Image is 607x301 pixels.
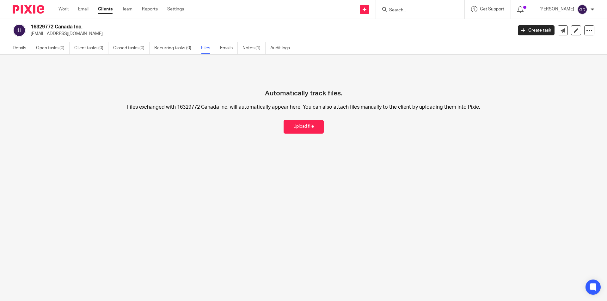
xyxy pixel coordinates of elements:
[389,8,445,13] input: Search
[284,120,324,134] button: Upload file
[110,104,498,111] p: Files exchanged with 16329772 Canada Inc. will automatically appear here. You can also attach fil...
[539,6,574,12] p: [PERSON_NAME]
[480,7,504,11] span: Get Support
[518,25,555,35] a: Create task
[13,24,26,37] img: svg%3E
[31,31,508,37] p: [EMAIL_ADDRESS][DOMAIN_NAME]
[265,67,342,98] h4: Automatically track files.
[122,6,132,12] a: Team
[78,6,89,12] a: Email
[167,6,184,12] a: Settings
[113,42,150,54] a: Closed tasks (0)
[58,6,69,12] a: Work
[242,42,266,54] a: Notes (1)
[154,42,196,54] a: Recurring tasks (0)
[577,4,587,15] img: svg%3E
[270,42,295,54] a: Audit logs
[98,6,113,12] a: Clients
[220,42,238,54] a: Emails
[36,42,70,54] a: Open tasks (0)
[142,6,158,12] a: Reports
[13,42,31,54] a: Details
[13,5,44,14] img: Pixie
[74,42,108,54] a: Client tasks (0)
[201,42,215,54] a: Files
[31,24,413,30] h2: 16329772 Canada Inc.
